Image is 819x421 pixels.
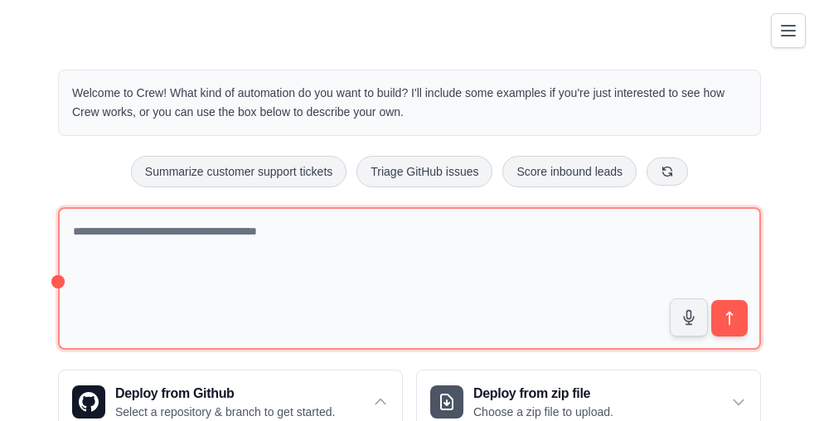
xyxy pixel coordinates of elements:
[356,156,492,187] button: Triage GitHub issues
[131,156,346,187] button: Summarize customer support tickets
[473,404,613,420] p: Choose a zip file to upload.
[502,156,637,187] button: Score inbound leads
[736,341,819,421] div: Widget de chat
[473,384,613,404] h3: Deploy from zip file
[736,341,819,421] iframe: Chat Widget
[72,84,747,122] p: Welcome to Crew! What kind of automation do you want to build? I'll include some examples if you'...
[771,13,806,48] button: Toggle navigation
[115,384,335,404] h3: Deploy from Github
[115,404,335,420] p: Select a repository & branch to get started.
